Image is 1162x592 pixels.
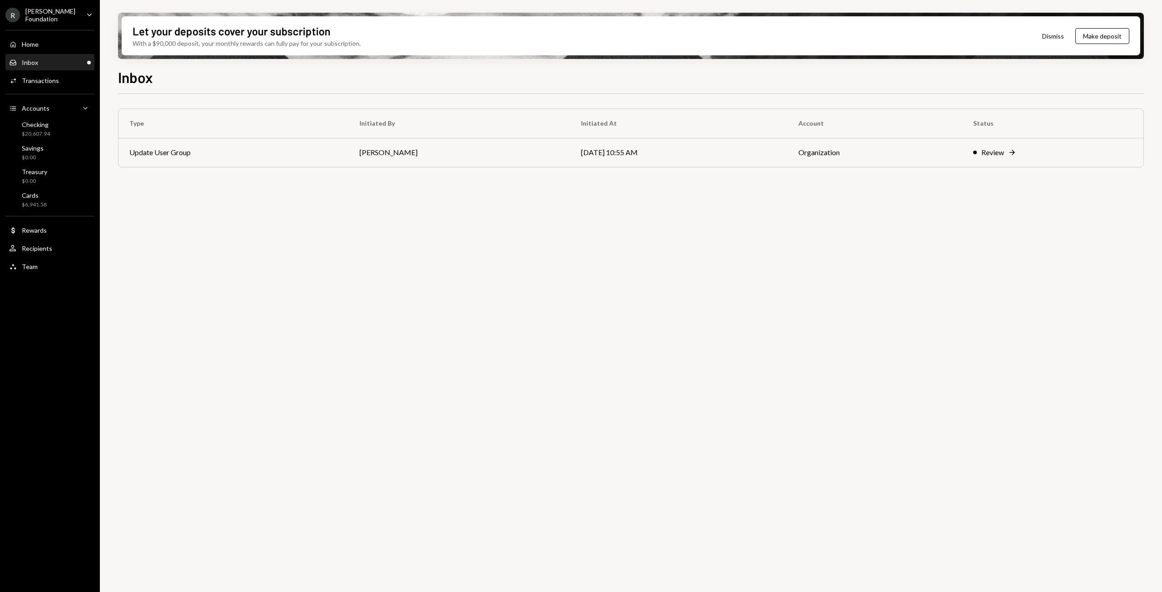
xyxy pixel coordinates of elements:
div: $20,607.94 [22,130,50,138]
td: Organization [788,138,962,167]
th: Status [962,109,1143,138]
a: Checking$20,607.94 [5,118,94,140]
th: Account [788,109,962,138]
button: Make deposit [1075,28,1129,44]
a: Treasury$0.00 [5,165,94,187]
div: Rewards [22,226,47,234]
div: Checking [22,121,50,128]
div: Transactions [22,77,59,84]
div: Inbox [22,59,38,66]
th: Initiated At [570,109,788,138]
div: R [5,8,20,22]
div: $0.00 [22,154,44,161]
div: Home [22,40,39,48]
div: $6,941.58 [22,201,47,209]
a: Recipients [5,240,94,256]
td: Update User Group [118,138,349,167]
div: [PERSON_NAME] Foundation [25,7,79,23]
div: Let your deposits cover your subscription [133,24,330,39]
a: Accounts [5,100,94,116]
a: Team [5,258,94,274]
td: [DATE] 10:55 AM [570,138,788,167]
div: Review [981,147,1004,158]
th: Initiated By [349,109,570,138]
h1: Inbox [118,68,153,86]
div: Accounts [22,104,49,112]
button: Dismiss [1031,25,1075,47]
a: Rewards [5,222,94,238]
div: Team [22,263,38,270]
a: Transactions [5,72,94,88]
a: Inbox [5,54,94,70]
div: $0.00 [22,177,47,185]
a: Cards$6,941.58 [5,189,94,210]
div: Treasury [22,168,47,176]
a: Home [5,36,94,52]
div: Savings [22,144,44,152]
div: Recipients [22,245,52,252]
a: Savings$0.00 [5,142,94,163]
td: [PERSON_NAME] [349,138,570,167]
th: Type [118,109,349,138]
div: With a $90,000 deposit, your monthly rewards can fully pay for your subscription. [133,39,361,48]
div: Cards [22,191,47,199]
